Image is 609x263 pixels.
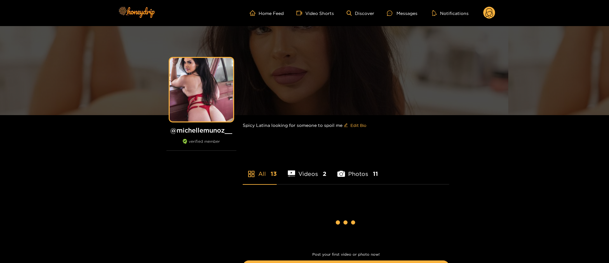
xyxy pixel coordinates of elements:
[350,122,366,128] span: Edit Bio
[430,10,470,16] button: Notifications
[271,170,277,178] span: 13
[243,252,449,257] p: Post your first video or photo now!
[387,10,417,17] div: Messages
[347,10,374,16] a: Discover
[288,156,327,184] li: Videos
[337,156,378,184] li: Photos
[296,10,305,16] span: video-camera
[296,10,334,16] a: Video Shorts
[247,170,255,178] span: appstore
[342,120,368,130] button: editEdit Bio
[243,115,449,135] div: Spicy Latina looking for someone to spoil me
[250,10,284,16] a: Home Feed
[344,123,348,128] span: edit
[166,139,236,151] div: verified member
[373,170,378,178] span: 11
[250,10,259,16] span: home
[323,170,326,178] span: 2
[166,126,236,134] h1: @ michellemunoz__
[243,156,277,184] li: All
